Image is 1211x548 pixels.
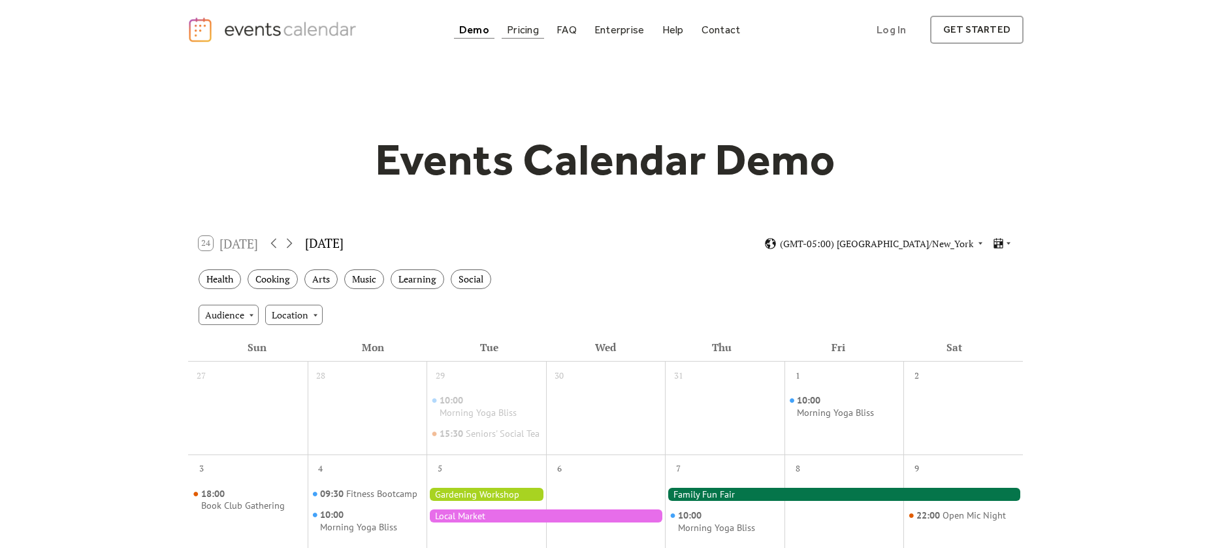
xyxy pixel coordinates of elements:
[507,26,539,33] div: Pricing
[355,133,856,186] h1: Events Calendar Demo
[930,16,1024,44] a: get started
[502,21,544,39] a: Pricing
[589,21,649,39] a: Enterprise
[657,21,689,39] a: Help
[557,26,577,33] div: FAQ
[662,26,684,33] div: Help
[696,21,746,39] a: Contact
[187,16,360,43] a: home
[864,16,919,44] a: Log In
[454,21,494,39] a: Demo
[702,26,741,33] div: Contact
[459,26,489,33] div: Demo
[551,21,582,39] a: FAQ
[594,26,644,33] div: Enterprise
